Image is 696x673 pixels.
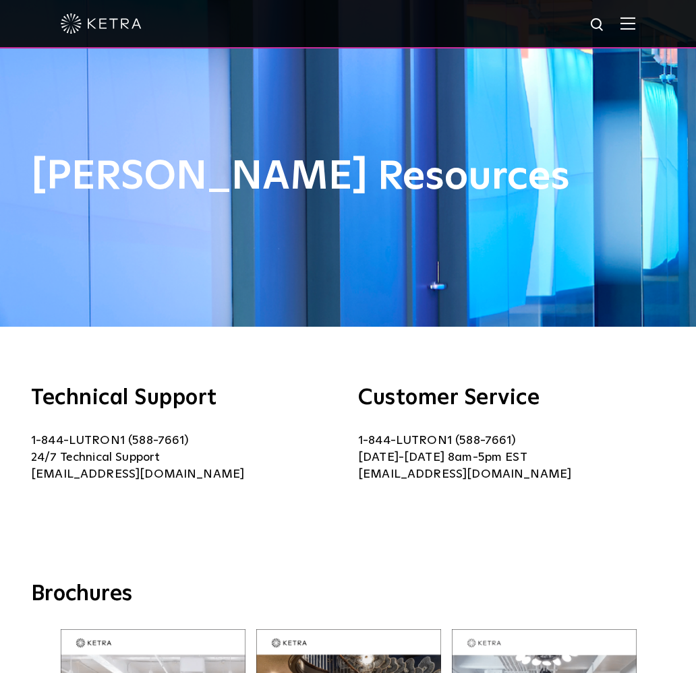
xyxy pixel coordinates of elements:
img: Hamburger%20Nav.svg [620,17,635,30]
img: search icon [589,17,606,34]
img: ketra-logo-2019-white [61,13,142,34]
a: [EMAIL_ADDRESS][DOMAIN_NAME] [31,468,244,480]
p: 1-844-LUTRON1 (588-7661) [DATE]-[DATE] 8am-5pm EST [EMAIL_ADDRESS][DOMAIN_NAME] [358,432,665,483]
h3: Customer Service [358,387,665,409]
p: 1-844-LUTRON1 (588-7661) 24/7 Technical Support [31,432,338,483]
h3: Technical Support [31,387,338,409]
h3: Brochures [31,581,665,609]
h1: [PERSON_NAME] Resources [31,155,665,199]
